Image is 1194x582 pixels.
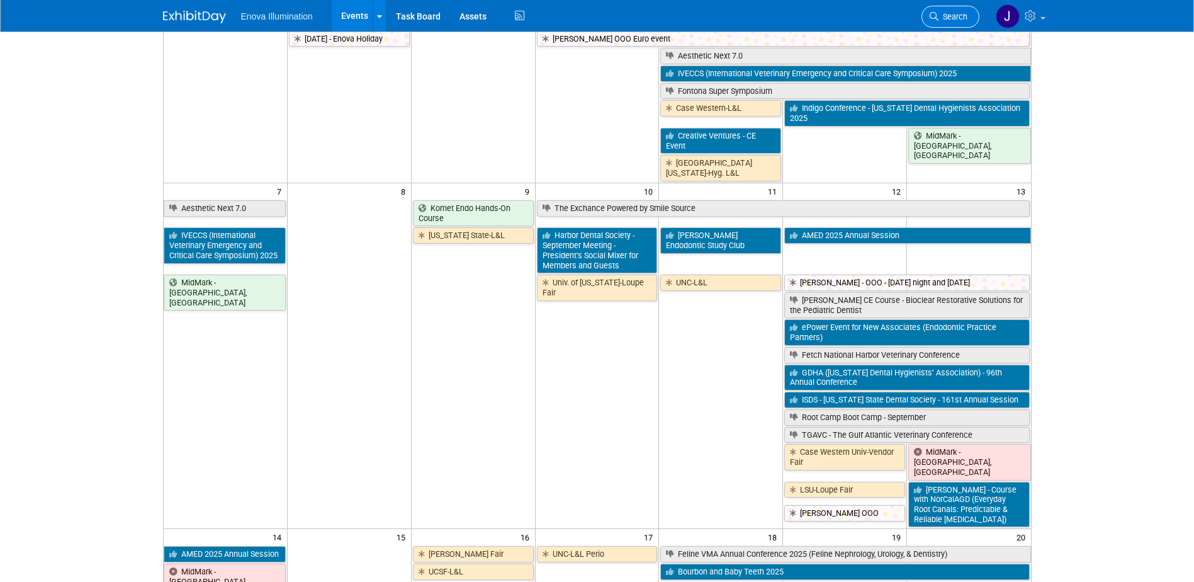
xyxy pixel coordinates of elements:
[413,227,534,244] a: [US_STATE] State-L&L
[164,200,286,217] a: Aesthetic Next 7.0
[1015,183,1031,199] span: 13
[784,292,1029,318] a: [PERSON_NAME] CE Course - Bioclear Restorative Solutions for the Pediatric Dentist
[784,227,1030,244] a: AMED 2025 Annual Session
[767,183,782,199] span: 11
[643,183,658,199] span: 10
[660,155,781,181] a: [GEOGRAPHIC_DATA][US_STATE]-Hyg. L&L
[519,529,535,545] span: 16
[784,409,1029,426] a: Root Camp Boot Camp - September
[413,200,534,226] a: Komet Endo Hands-On Course
[660,128,781,154] a: Creative Ventures - CE Event
[163,11,226,23] img: ExhibitDay
[938,12,967,21] span: Search
[784,347,1029,363] a: Fetch National Harbor Veterinary Conference
[660,227,781,253] a: [PERSON_NAME] Endodontic Study Club
[660,66,1030,82] a: IVECCS (International Veterinary Emergency and Critical Care Symposium) 2025
[784,365,1029,391] a: GDHA ([US_STATE] Dental Hygienists’ Association) - 96th Annual Conference
[784,505,905,522] a: [PERSON_NAME] OOO
[537,546,658,562] a: UNC-L&L Perio
[660,546,1030,562] a: Feline VMA Annual Conference 2025 (Feline Nephrology, Urology, & Dentistry)
[660,48,1030,64] a: Aesthetic Next 7.0
[784,427,1029,443] a: TGAVC - The Gulf Atlantic Veterinary Conference
[784,444,905,470] a: Case Western Univ-Vendor Fair
[271,529,287,545] span: 14
[767,529,782,545] span: 18
[537,31,1030,47] a: [PERSON_NAME] OOO Euro event
[784,392,1029,408] a: ISDS - [US_STATE] State Dental Society - 161st Annual Session
[784,319,1029,345] a: ePower Event for New Associates (Endodontic Practice Partners)
[891,183,906,199] span: 12
[908,444,1030,480] a: MidMark - [GEOGRAPHIC_DATA], [GEOGRAPHIC_DATA]
[784,100,1029,126] a: Indigo Conference - [US_STATE] Dental Hygienists Association 2025
[643,529,658,545] span: 17
[1015,529,1031,545] span: 20
[660,83,1029,100] a: Fontona Super Symposium
[996,4,1020,28] img: Janelle Tlusty
[524,183,535,199] span: 9
[413,546,534,562] a: [PERSON_NAME] Fair
[164,275,286,311] a: MidMark - [GEOGRAPHIC_DATA], [GEOGRAPHIC_DATA]
[537,275,658,300] a: Univ. of [US_STATE]-Loupe Fair
[660,100,781,117] a: Case Western-L&L
[660,564,1029,580] a: Bourbon and Baby Teeth 2025
[537,227,658,273] a: Harbor Dental Society - September Meeting - President’s Social Mixer for Members and Guests
[908,128,1030,164] a: MidMark - [GEOGRAPHIC_DATA], [GEOGRAPHIC_DATA]
[891,529,906,545] span: 19
[289,31,410,47] a: [DATE] - Enova Holiday
[537,200,1030,217] a: The Exchance Powered by Smile Source
[660,275,781,291] a: UNC-L&L
[400,183,411,199] span: 8
[413,564,534,580] a: UCSF-L&L
[276,183,287,199] span: 7
[395,529,411,545] span: 15
[164,546,286,562] a: AMED 2025 Annual Session
[921,6,979,28] a: Search
[164,227,286,263] a: IVECCS (International Veterinary Emergency and Critical Care Symposium) 2025
[784,482,905,498] a: LSU-Loupe Fair
[241,11,313,21] span: Enova Illumination
[784,275,1029,291] a: [PERSON_NAME] - OOO - [DATE] night and [DATE]
[908,482,1029,528] a: [PERSON_NAME] - Course with NorCalAGD (Everyday Root Canals: Predictable & Reliable [MEDICAL_DATA])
